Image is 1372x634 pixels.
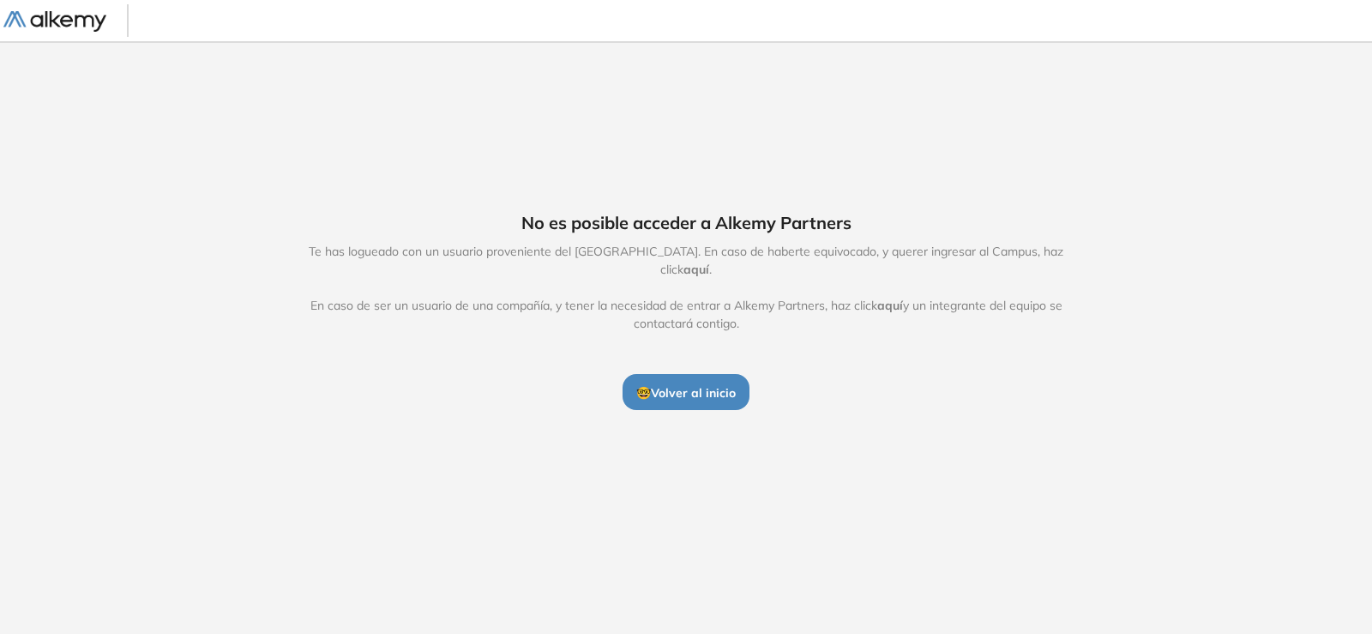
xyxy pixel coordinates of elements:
span: aquí [877,298,903,313]
span: aquí [683,262,709,277]
span: Te has logueado con un usuario proveniente del [GEOGRAPHIC_DATA]. En caso de haberte equivocado, ... [291,243,1081,333]
img: Logo [3,11,106,33]
span: No es posible acceder a Alkemy Partners [521,210,851,236]
span: 🤓 Volver al inicio [636,385,736,401]
button: 🤓Volver al inicio [623,374,749,410]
